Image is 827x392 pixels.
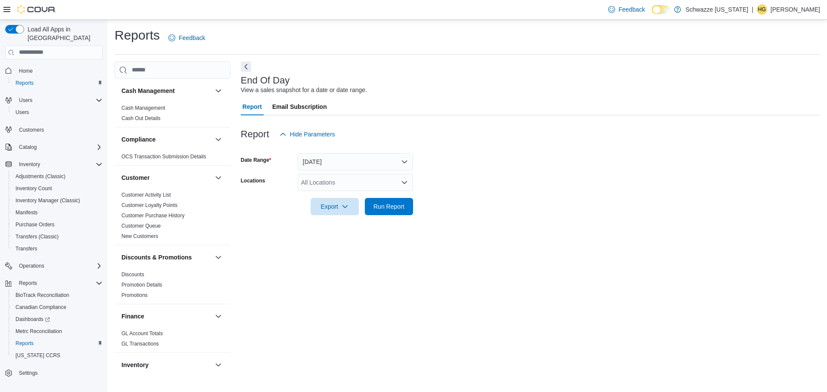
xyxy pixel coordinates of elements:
[16,142,103,152] span: Catalog
[12,350,64,361] a: [US_STATE] CCRS
[12,290,103,300] span: BioTrack Reconciliation
[121,202,177,208] a: Customer Loyalty Points
[316,198,354,215] span: Export
[19,161,40,168] span: Inventory
[12,219,58,230] a: Purchase Orders
[121,281,162,288] span: Promotion Details
[16,368,41,378] a: Settings
[213,173,224,183] button: Customer
[19,144,37,151] span: Catalog
[24,25,103,42] span: Load All Apps in [GEOGRAPHIC_DATA]
[121,192,171,198] a: Customer Activity List
[12,326,103,336] span: Metrc Reconciliation
[241,62,251,72] button: Next
[241,129,269,139] h3: Report
[12,107,32,117] a: Users
[115,328,230,352] div: Finance
[2,158,106,170] button: Inventory
[16,367,103,378] span: Settings
[12,314,53,324] a: Dashboards
[290,130,335,139] span: Hide Parameters
[121,292,148,298] a: Promotions
[12,171,69,182] a: Adjustments (Classic)
[12,314,103,324] span: Dashboards
[121,154,206,160] a: OCS Transaction Submission Details
[241,86,367,95] div: View a sales snapshot for a date or date range.
[12,195,103,206] span: Inventory Manager (Classic)
[121,330,163,337] span: GL Account Totals
[16,142,40,152] button: Catalog
[115,151,230,165] div: Compliance
[16,80,34,86] span: Reports
[2,65,106,77] button: Home
[179,34,205,42] span: Feedback
[16,109,29,116] span: Users
[685,4,748,15] p: Schwazze [US_STATE]
[16,292,69,299] span: BioTrack Reconciliation
[9,207,106,219] button: Manifests
[12,302,70,312] a: Canadian Compliance
[16,261,48,271] button: Operations
[16,197,80,204] span: Inventory Manager (Classic)
[115,190,230,245] div: Customer
[9,219,106,231] button: Purchase Orders
[16,173,65,180] span: Adjustments (Classic)
[2,260,106,272] button: Operations
[12,244,103,254] span: Transfers
[115,103,230,127] div: Cash Management
[365,198,413,215] button: Run Report
[12,78,37,88] a: Reports
[12,183,56,194] a: Inventory Count
[16,261,103,271] span: Operations
[121,233,158,239] a: New Customers
[9,349,106,361] button: [US_STATE] CCRS
[16,66,36,76] a: Home
[9,182,106,194] button: Inventory Count
[619,5,645,14] span: Feedback
[213,360,224,370] button: Inventory
[12,231,103,242] span: Transfers (Classic)
[2,277,106,289] button: Reports
[115,27,160,44] h1: Reports
[16,124,103,135] span: Customers
[9,289,106,301] button: BioTrack Reconciliation
[121,173,149,182] h3: Customer
[16,304,66,311] span: Canadian Compliance
[121,153,206,160] span: OCS Transaction Submission Details
[121,330,163,336] a: GL Account Totals
[213,86,224,96] button: Cash Management
[16,278,103,288] span: Reports
[121,312,144,321] h3: Finance
[121,340,159,347] span: GL Transactions
[9,194,106,207] button: Inventory Manager (Classic)
[213,252,224,262] button: Discounts & Promotions
[121,115,161,122] span: Cash Out Details
[19,97,32,104] span: Users
[121,135,211,144] button: Compliance
[9,243,106,255] button: Transfers
[9,325,106,337] button: Metrc Reconciliation
[12,290,73,300] a: BioTrack Reconciliation
[121,341,159,347] a: GL Transactions
[311,198,359,215] button: Export
[12,78,103,88] span: Reports
[241,157,271,164] label: Date Range
[19,262,44,269] span: Operations
[121,282,162,288] a: Promotion Details
[121,86,175,95] h3: Cash Management
[12,183,103,194] span: Inventory Count
[9,77,106,89] button: Reports
[752,4,753,15] p: |
[121,213,185,219] a: Customer Purchase History
[16,245,37,252] span: Transfers
[121,253,211,262] button: Discounts & Promotions
[121,105,165,111] span: Cash Management
[12,244,40,254] a: Transfers
[12,107,103,117] span: Users
[16,65,103,76] span: Home
[121,212,185,219] span: Customer Purchase History
[758,4,766,15] span: HG
[2,367,106,379] button: Settings
[16,340,34,347] span: Reports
